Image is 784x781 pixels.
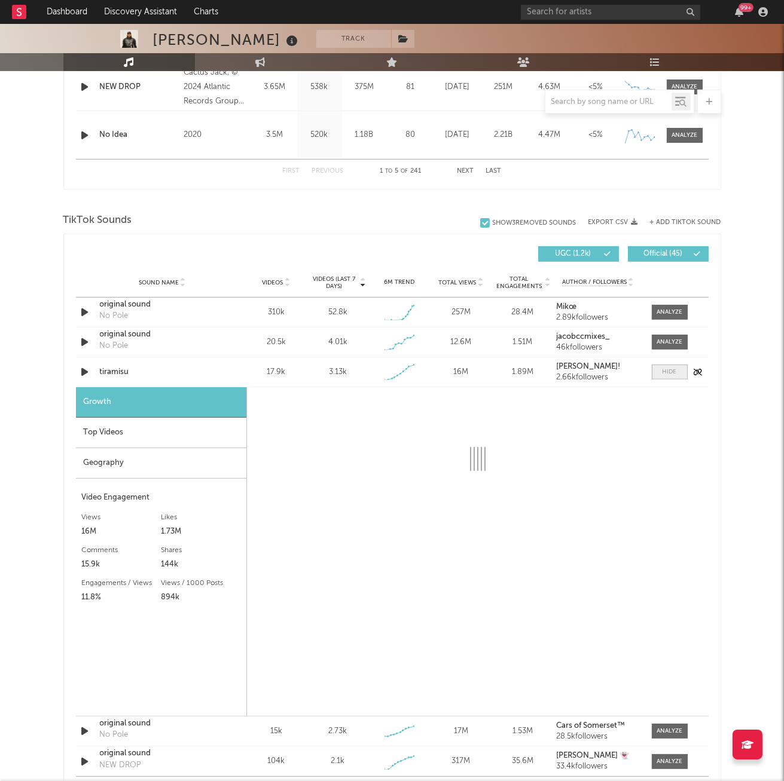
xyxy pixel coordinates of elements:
[100,340,129,352] div: No Pole
[100,759,142,771] div: NEW DROP
[495,275,543,290] span: Total Engagements
[739,3,754,12] div: 99 +
[255,129,294,141] div: 3.5M
[556,762,639,771] div: 33.4k followers
[312,168,344,174] button: Previous
[484,81,524,93] div: 251M
[588,219,638,226] button: Export CSV
[161,510,240,525] div: Likes
[457,168,474,174] button: Next
[139,279,179,286] span: Sound Name
[556,363,620,370] strong: [PERSON_NAME]!
[161,590,240,605] div: 894k
[438,81,478,93] div: [DATE]
[76,387,246,418] div: Growth
[556,333,639,341] a: jacobccmixes_
[100,366,225,378] a: tiramisu
[438,279,476,286] span: Total Views
[576,129,616,141] div: <5%
[184,128,249,142] div: 2020
[184,66,249,109] div: Cactus Jack, © 2024 Atlantic Records Group LLC
[433,336,489,348] div: 12.6M
[650,219,721,226] button: + Add TikTok Sound
[493,219,576,227] div: Show 3 Removed Sounds
[249,366,304,378] div: 17.9k
[546,250,601,258] span: UGC ( 1.2k )
[161,576,240,590] div: Views / 1000 Posts
[100,310,129,322] div: No Pole
[556,722,625,730] strong: Cars of Somerset™
[636,250,691,258] span: Official ( 45 )
[556,344,639,352] div: 46k followers
[328,336,347,348] div: 4.01k
[486,168,502,174] button: Last
[331,755,344,767] div: 2.1k
[310,275,358,290] span: Videos (last 7 days)
[76,448,246,479] div: Geography
[556,303,639,311] a: Mikœ
[153,30,301,50] div: [PERSON_NAME]
[63,213,132,228] span: TikTok Sounds
[545,97,672,107] input: Search by song name or URL
[556,752,629,759] strong: [PERSON_NAME] 👻
[100,81,178,93] a: NEW DROP
[263,279,283,286] span: Videos
[438,129,478,141] div: [DATE]
[345,81,384,93] div: 375M
[328,307,347,318] div: 52.8k
[556,303,576,311] strong: Mikœ
[300,81,339,93] div: 538k
[530,129,570,141] div: 4.47M
[556,733,639,741] div: 28.5k followers
[638,219,721,226] button: + Add TikTok Sound
[576,81,616,93] div: <5%
[495,725,550,737] div: 1.53M
[100,329,225,341] a: original sound
[82,525,161,539] div: 16M
[300,129,339,141] div: 520k
[433,366,489,378] div: 16M
[100,729,129,741] div: No Pole
[556,363,639,371] a: [PERSON_NAME]!
[82,510,161,525] div: Views
[628,246,709,262] button: Official(45)
[345,129,384,141] div: 1.18B
[562,278,627,286] span: Author / Followers
[385,169,392,174] span: to
[735,7,743,17] button: 99+
[495,755,550,767] div: 35.6M
[82,558,161,572] div: 15.9k
[495,336,550,348] div: 1.51M
[316,30,391,48] button: Track
[521,5,700,20] input: Search for artists
[556,333,610,341] strong: jacobccmixes_
[433,755,489,767] div: 317M
[538,246,619,262] button: UGC(1.2k)
[433,307,489,318] div: 257M
[249,307,304,318] div: 310k
[484,129,524,141] div: 2.21B
[100,718,225,730] a: original sound
[255,81,294,93] div: 3.65M
[100,299,225,311] a: original sound
[530,81,570,93] div: 4.63M
[100,748,225,759] a: original sound
[249,755,304,767] div: 104k
[82,543,161,558] div: Comments
[368,164,434,179] div: 1 5 241
[100,129,178,141] a: No Idea
[283,168,300,174] button: First
[161,558,240,572] div: 144k
[371,278,427,287] div: 6M Trend
[82,491,240,505] div: Video Engagement
[495,307,550,318] div: 28.4M
[556,722,639,730] a: Cars of Somerset™
[161,543,240,558] div: Shares
[82,576,161,590] div: Engagements / Views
